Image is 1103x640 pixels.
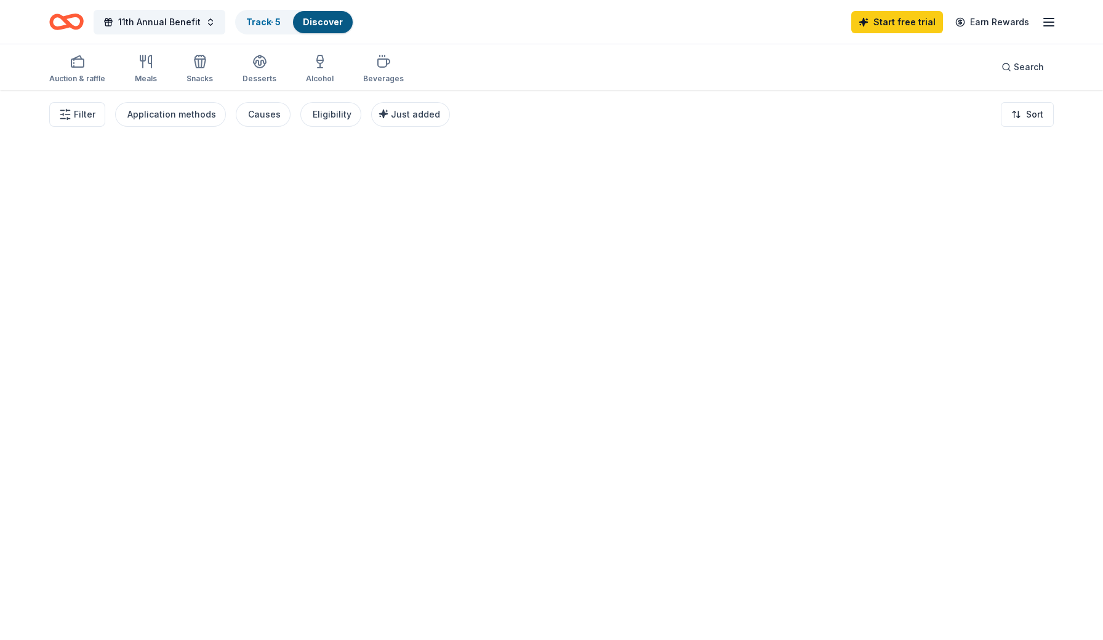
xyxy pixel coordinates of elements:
a: Track· 5 [246,17,281,27]
button: Eligibility [300,102,361,127]
div: Causes [248,107,281,122]
div: Desserts [243,74,276,84]
button: Meals [135,49,157,90]
button: Desserts [243,49,276,90]
button: Auction & raffle [49,49,105,90]
button: Sort [1001,102,1054,127]
div: Beverages [363,74,404,84]
button: Causes [236,102,291,127]
div: Meals [135,74,157,84]
div: Snacks [187,74,213,84]
button: Just added [371,102,450,127]
a: Earn Rewards [948,11,1037,33]
div: Alcohol [306,74,334,84]
span: Filter [74,107,95,122]
button: Snacks [187,49,213,90]
button: Filter [49,102,105,127]
button: 11th Annual Benefit [94,10,225,34]
a: Start free trial [851,11,943,33]
span: Search [1014,60,1044,74]
span: 11th Annual Benefit [118,15,201,30]
button: Alcohol [306,49,334,90]
span: Just added [391,109,440,119]
div: Application methods [127,107,216,122]
span: Sort [1026,107,1043,122]
div: Eligibility [313,107,351,122]
button: Beverages [363,49,404,90]
button: Search [992,55,1054,79]
button: Application methods [115,102,226,127]
div: Auction & raffle [49,74,105,84]
a: Home [49,7,84,36]
button: Track· 5Discover [235,10,354,34]
a: Discover [303,17,343,27]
